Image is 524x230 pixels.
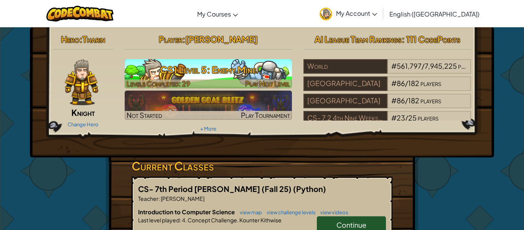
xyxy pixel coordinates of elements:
img: avatar [320,8,332,20]
span: / [405,96,408,105]
div: [GEOGRAPHIC_DATA] [303,76,387,91]
span: 561,797 [397,61,422,70]
span: : [79,34,82,45]
span: : [182,34,185,45]
span: Teacher [138,195,158,202]
span: Levels Completed: 29 [127,79,190,88]
span: 7,945,225 [425,61,457,70]
span: Player [159,34,182,45]
span: # [391,96,397,105]
a: view challenge levels [263,209,316,215]
span: Introduction to Computer Science [138,208,236,215]
span: Hero [61,34,79,45]
span: [PERSON_NAME] [160,195,204,202]
a: view map [236,209,262,215]
span: AI League Team Rankings [315,34,402,45]
span: 23 [397,113,405,122]
span: players [418,113,438,122]
span: 86 [397,79,405,88]
a: My Courses [193,3,242,24]
a: World#561,797/7,945,225players [303,66,471,75]
span: players [458,61,479,70]
span: My Account [336,9,377,17]
span: Tharin [82,34,105,45]
span: 182 [408,79,419,88]
span: 4. Concept Challenge. [181,217,239,223]
div: World [303,59,387,74]
span: / [405,79,408,88]
span: players [420,79,441,88]
span: (Python) [293,184,326,194]
a: English ([GEOGRAPHIC_DATA]) [386,3,483,24]
h3: Current Classes [132,157,392,175]
span: [PERSON_NAME] [185,34,258,45]
img: knight-pose.png [65,59,99,105]
a: Change Hero [68,121,99,127]
span: Play Next Level [245,79,290,88]
span: / [422,61,425,70]
a: My Account [316,2,381,26]
span: Knight [71,107,95,118]
h3: CS1 Level 5: Enemy Mine [125,61,292,78]
a: [GEOGRAPHIC_DATA]#86/182players [303,101,471,110]
img: Golden Goal [125,91,292,120]
span: Play Tournament [241,111,290,119]
span: : 111 CodePoints [402,34,460,45]
span: CS- 7th Period [PERSON_NAME] (Fall 25) [138,184,293,194]
span: 25 [408,113,417,122]
span: 182 [408,96,419,105]
span: # [391,61,397,70]
a: view videos [316,209,348,215]
span: : [158,195,160,202]
span: players [420,96,441,105]
span: : [180,217,181,223]
span: # [391,79,397,88]
a: Play Next Level [125,59,292,88]
div: CS- 7.2 4th Nine Weeks ([PERSON_NAME]) [303,111,387,126]
span: Kounter Kithwise [239,217,282,223]
img: CodeCombat logo [46,6,114,22]
img: CS1 Level 5: Enemy Mine [125,59,292,88]
span: # [391,113,397,122]
div: [GEOGRAPHIC_DATA] [303,94,387,108]
span: Not Started [127,111,162,119]
span: / [405,113,408,122]
span: English ([GEOGRAPHIC_DATA]) [389,10,480,18]
a: [GEOGRAPHIC_DATA]#86/182players [303,84,471,93]
span: My Courses [197,10,231,18]
span: Last level played [138,217,180,223]
a: Not StartedPlay Tournament [125,91,292,120]
span: Continue [336,220,366,229]
a: + More [200,126,216,132]
a: CS- 7.2 4th Nine Weeks ([PERSON_NAME])#23/25players [303,118,471,127]
span: 86 [397,96,405,105]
